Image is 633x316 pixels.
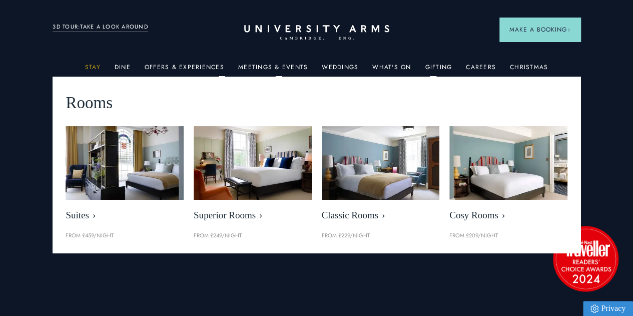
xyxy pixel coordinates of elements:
[449,126,567,226] a: image-0c4e569bfe2498b75de12d7d88bf10a1f5f839d4-400x250-jpg Cosy Rooms
[322,126,440,200] img: image-7eccef6fe4fe90343db89eb79f703814c40db8b4-400x250-jpg
[85,64,101,77] a: Stay
[194,126,312,226] a: image-5bdf0f703dacc765be5ca7f9d527278f30b65e65-400x250-jpg Superior Rooms
[238,64,308,77] a: Meetings & Events
[548,221,623,296] img: image-2524eff8f0c5d55edbf694693304c4387916dea5-1501x1501-png
[449,210,567,221] span: Cosy Rooms
[372,64,411,77] a: What's On
[244,25,389,41] a: Home
[53,23,148,32] a: 3D TOUR:TAKE A LOOK AROUND
[466,64,496,77] a: Careers
[66,210,184,221] span: Suites
[66,126,184,226] a: image-21e87f5add22128270780cf7737b92e839d7d65d-400x250-jpg Suites
[567,28,570,32] img: Arrow icon
[322,64,358,77] a: Weddings
[66,126,184,200] img: image-21e87f5add22128270780cf7737b92e839d7d65d-400x250-jpg
[194,231,312,240] p: From £249/night
[449,126,567,200] img: image-0c4e569bfe2498b75de12d7d88bf10a1f5f839d4-400x250-jpg
[499,18,580,42] button: Make a BookingArrow icon
[322,126,440,226] a: image-7eccef6fe4fe90343db89eb79f703814c40db8b4-400x250-jpg Classic Rooms
[425,64,452,77] a: Gifting
[322,210,440,221] span: Classic Rooms
[590,304,598,313] img: Privacy
[510,64,548,77] a: Christmas
[194,210,312,221] span: Superior Rooms
[194,126,312,200] img: image-5bdf0f703dacc765be5ca7f9d527278f30b65e65-400x250-jpg
[66,231,184,240] p: From £459/night
[145,64,224,77] a: Offers & Experiences
[322,231,440,240] p: From £229/night
[66,90,113,116] span: Rooms
[449,231,567,240] p: From £209/night
[509,25,570,34] span: Make a Booking
[115,64,131,77] a: Dine
[583,301,633,316] a: Privacy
